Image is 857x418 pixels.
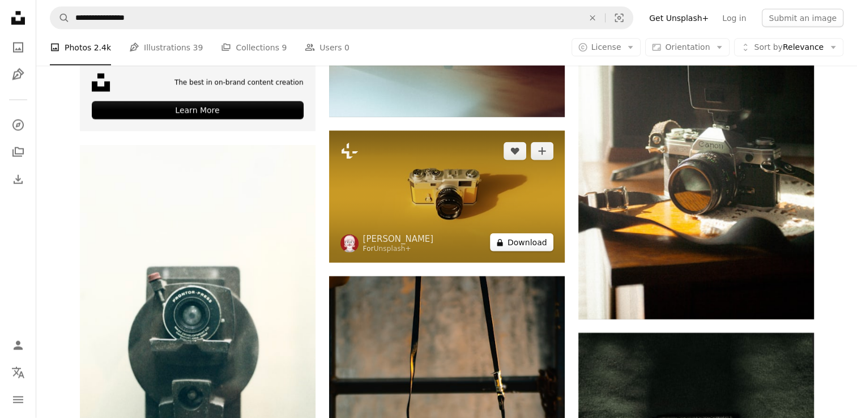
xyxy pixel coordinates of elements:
img: Go to paul campbell's profile [340,234,359,253]
a: Log in / Sign up [7,334,29,357]
a: Unsplash+ [374,245,411,253]
a: [PERSON_NAME] [363,233,434,245]
a: black and silver camera on white surface [80,314,315,324]
a: Log in [715,9,753,27]
button: Download [490,233,553,251]
button: License [572,39,641,57]
a: Collections [7,141,29,164]
span: Relevance [754,42,824,53]
div: For [363,245,434,254]
button: Add to Collection [531,142,553,160]
div: Learn More [92,101,304,120]
a: Illustrations 39 [129,29,203,66]
button: Search Unsplash [50,7,70,29]
button: Submit an image [762,9,843,27]
button: Visual search [606,7,633,29]
button: Orientation [645,39,730,57]
span: 9 [282,41,287,54]
button: Clear [580,7,605,29]
img: a camera on a yellow surface with a black lens [329,131,565,263]
a: Download History [7,168,29,191]
span: Orientation [665,42,710,52]
span: 0 [344,41,349,54]
a: Home — Unsplash [7,7,29,32]
img: file-1631678316303-ed18b8b5cb9cimage [92,74,110,92]
form: Find visuals sitewide [50,7,633,29]
span: License [591,42,621,52]
a: a camera on a yellow surface with a black lens [329,191,565,202]
span: 39 [193,41,203,54]
button: Sort byRelevance [734,39,843,57]
a: Users 0 [305,29,349,66]
a: Illustrations [7,63,29,86]
button: Language [7,361,29,384]
a: Get Unsplash+ [642,9,715,27]
a: Photos [7,36,29,59]
a: Collections 9 [221,29,287,66]
button: Menu [7,389,29,411]
a: a camera sitting on top of a wooden table [578,137,814,147]
span: Sort by [754,42,782,52]
span: The best in on-brand content creation [174,78,304,88]
button: Like [504,142,526,160]
a: Explore [7,114,29,137]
